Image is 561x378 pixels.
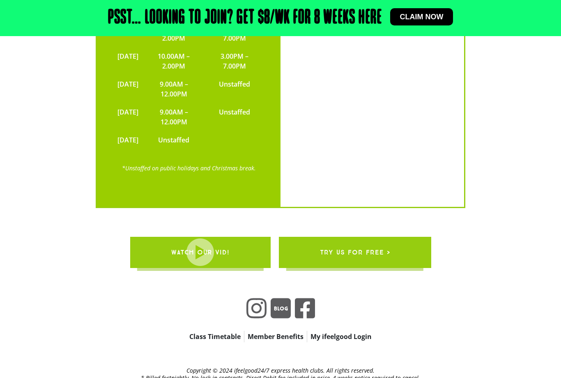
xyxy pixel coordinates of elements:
[320,241,390,264] span: try us for free >
[205,103,264,131] td: Unstaffed
[143,75,205,103] td: 9.00AM – 12.00PM
[113,103,143,131] td: [DATE]
[244,331,307,342] a: Member Benefits
[113,75,143,103] td: [DATE]
[307,331,375,342] a: My ifeelgood Login
[186,331,244,342] a: Class Timetable
[279,237,431,268] a: try us for free >
[108,8,382,28] h2: Psst… Looking to join? Get $8/wk for 8 weeks here
[113,47,143,75] td: [DATE]
[143,47,205,75] td: 10.00AM – 2.00PM
[143,131,205,149] td: Unstaffed
[400,13,444,21] span: Claim now
[390,8,453,25] a: Claim now
[130,237,271,268] a: WATCH OUR VID!
[141,331,420,342] nav: apbct__label_id__gravity_form
[205,75,264,103] td: Unstaffed
[143,103,205,131] td: 9.00AM – 12.00PM
[113,131,143,149] td: [DATE]
[205,47,264,75] td: 3.00PM – 7.00PM
[122,164,256,172] a: *Unstaffed on public holidays and Christmas break.
[171,241,230,264] span: WATCH OUR VID!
